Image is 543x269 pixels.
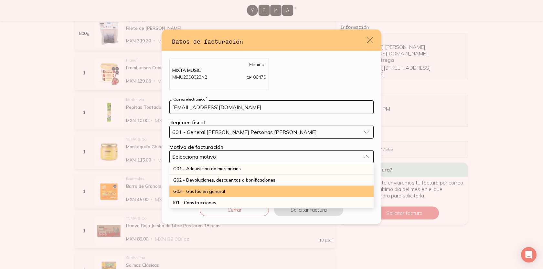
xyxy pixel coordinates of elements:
label: Correo electrónico [171,97,209,102]
span: Selecciona motivo [172,153,216,160]
span: I01 - Construcciones [173,200,216,206]
label: Motivo de facturación [169,144,223,150]
button: 601 - General [PERSON_NAME] Personas [PERSON_NAME] [169,126,374,139]
button: Cerrar [200,203,269,216]
ul: Selecciona motivo [169,163,374,208]
p: MMU2308023N2 [172,74,207,81]
div: Open Intercom Messenger [521,247,537,263]
span: 601 - General [PERSON_NAME] Personas [PERSON_NAME] [172,129,317,135]
label: Regimen fiscal [169,119,205,126]
span: CP [247,75,252,80]
p: MIXTA MUSIC [172,67,266,73]
a: Eliminar [249,62,266,67]
button: Solicitar factura [274,203,343,216]
h3: Datos de facturación [172,37,366,46]
span: G01 - Adquisicion de mercancias [173,166,241,172]
button: Selecciona motivo [169,150,374,163]
div: default [162,29,381,224]
span: G03 - Gastos en general [173,188,225,194]
span: G02 - Devoluciones, descuentos o bonificaciones [173,177,275,183]
p: 06470 [247,74,266,81]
